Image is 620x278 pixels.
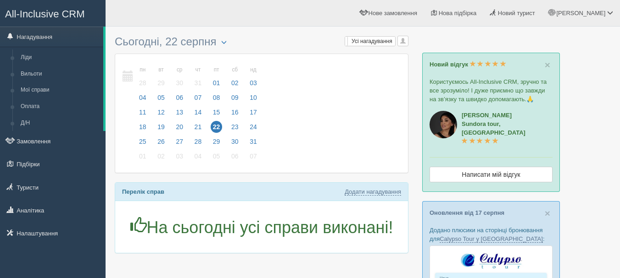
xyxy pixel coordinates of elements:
[155,66,167,74] small: вт
[498,10,535,16] span: Новий турист
[152,136,170,151] a: 26
[173,106,185,118] span: 13
[137,106,149,118] span: 11
[171,93,188,107] a: 06
[556,10,605,16] span: [PERSON_NAME]
[247,121,259,133] span: 24
[208,136,225,151] a: 29
[345,188,401,196] a: Додати нагадування
[430,226,553,243] p: Додано плюсики на сторінці бронювання для :
[134,61,151,93] a: пн 28
[439,10,477,16] span: Нова підбірка
[17,98,103,115] a: Оплата
[229,66,241,74] small: сб
[171,151,188,166] a: 03
[545,208,550,218] span: ×
[152,61,170,93] a: вт 29
[171,107,188,122] a: 13
[134,122,151,136] a: 18
[430,61,506,68] a: Новий відгук
[247,150,259,162] span: 07
[122,188,164,195] b: Перелік справ
[247,77,259,89] span: 03
[134,107,151,122] a: 11
[229,136,241,147] span: 30
[245,107,260,122] a: 17
[208,61,225,93] a: пт 01
[430,77,553,104] p: Користуємось All-Inclusive CRM, зручно та все зрозуміло! І дуже приємно що завжди на зв’язку та ш...
[440,235,543,243] a: Calypso Tour у [GEOGRAPHIC_DATA]
[137,92,149,104] span: 04
[134,93,151,107] a: 04
[226,151,244,166] a: 06
[152,107,170,122] a: 12
[229,121,241,133] span: 23
[229,150,241,162] span: 06
[190,136,207,151] a: 28
[211,150,223,162] span: 05
[115,36,408,49] h3: Сьогодні, 22 серпня
[226,136,244,151] a: 30
[190,107,207,122] a: 14
[155,106,167,118] span: 12
[173,92,185,104] span: 06
[190,93,207,107] a: 07
[229,92,241,104] span: 09
[5,8,85,20] span: All-Inclusive CRM
[247,136,259,147] span: 31
[152,151,170,166] a: 02
[155,136,167,147] span: 26
[17,115,103,131] a: Д/Н
[462,112,525,145] a: [PERSON_NAME]Sundora tour, [GEOGRAPHIC_DATA]
[17,82,103,98] a: Мої справи
[226,107,244,122] a: 16
[211,66,223,74] small: пт
[192,150,204,162] span: 04
[137,66,149,74] small: пн
[192,121,204,133] span: 21
[137,136,149,147] span: 25
[155,92,167,104] span: 05
[545,208,550,218] button: Close
[229,77,241,89] span: 02
[171,122,188,136] a: 20
[155,150,167,162] span: 02
[545,60,550,70] button: Close
[211,92,223,104] span: 08
[171,61,188,93] a: ср 30
[226,122,244,136] a: 23
[245,151,260,166] a: 07
[245,93,260,107] a: 10
[352,38,392,44] span: Усі нагадування
[211,106,223,118] span: 15
[208,151,225,166] a: 05
[173,150,185,162] span: 03
[208,122,225,136] a: 22
[152,122,170,136] a: 19
[247,106,259,118] span: 17
[17,66,103,82] a: Вильоти
[192,77,204,89] span: 31
[430,209,504,216] a: Оновлення від 17 серпня
[229,106,241,118] span: 16
[190,61,207,93] a: чт 31
[173,121,185,133] span: 20
[173,66,185,74] small: ср
[171,136,188,151] a: 27
[245,122,260,136] a: 24
[211,121,223,133] span: 22
[173,77,185,89] span: 30
[247,92,259,104] span: 10
[545,60,550,70] span: ×
[137,150,149,162] span: 01
[173,136,185,147] span: 27
[122,217,401,237] h1: На сьогодні усі справи виконані!
[208,107,225,122] a: 15
[137,121,149,133] span: 18
[245,136,260,151] a: 31
[155,121,167,133] span: 19
[134,136,151,151] a: 25
[208,93,225,107] a: 08
[192,66,204,74] small: чт
[192,106,204,118] span: 14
